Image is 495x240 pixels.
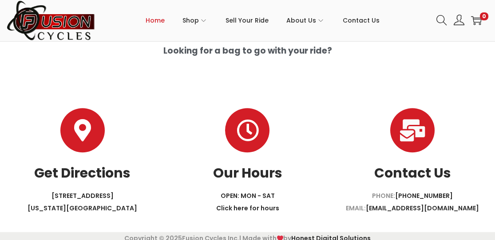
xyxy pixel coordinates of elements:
[182,0,208,40] a: Shop
[343,0,380,40] a: Contact Us
[366,204,479,213] a: [EMAIL_ADDRESS][DOMAIN_NAME]
[146,0,165,40] a: Home
[343,9,380,31] span: Contact Us
[286,9,316,31] span: About Us
[95,0,430,40] nav: Primary navigation
[213,163,282,182] a: Our Hours
[286,0,325,40] a: About Us
[28,191,137,213] a: [STREET_ADDRESS][US_STATE][GEOGRAPHIC_DATA]
[471,15,482,26] a: 0
[34,163,131,182] a: Get Directions
[226,0,269,40] a: Sell Your Ride
[146,9,165,31] span: Home
[330,190,495,214] p: PHONE: EMAIL:
[216,191,279,213] a: OPEN: MON - SATClick here for hours
[60,108,105,152] a: Get Directions
[395,191,453,200] a: [PHONE_NUMBER]
[374,163,451,182] a: Contact Us
[4,46,491,55] h4: Looking for a bag to go with your ride?
[390,108,435,152] a: Contact Us
[182,9,199,31] span: Shop
[226,9,269,31] span: Sell Your Ride
[225,108,269,152] a: Our Hours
